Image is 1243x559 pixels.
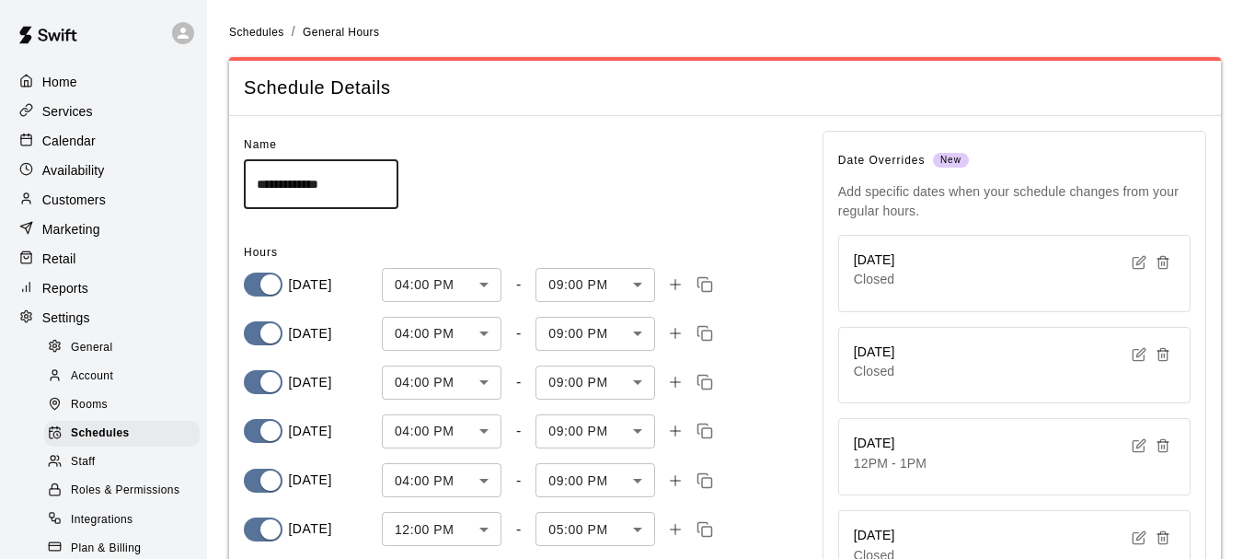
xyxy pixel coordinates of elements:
a: Calendar [15,127,192,155]
span: General [71,339,113,357]
span: Staff [71,453,95,472]
button: Add time slot [662,468,688,494]
div: - [516,423,521,439]
span: Date Overrides [838,146,1191,176]
p: Retail [42,250,76,268]
div: 09:00 PM [535,317,655,351]
a: Availability [15,157,192,184]
button: Copy time [692,517,718,542]
h6: [DATE] [854,434,926,454]
p: Customers [42,191,106,209]
p: Marketing [42,220,100,239]
span: New [933,148,969,173]
div: Staff [44,449,200,475]
span: Schedule Details [244,76,1206,100]
span: Plan & Billing [71,540,141,558]
div: Rooms [44,392,200,418]
p: [DATE] [288,422,331,441]
a: Reports [15,274,192,302]
span: Schedules [229,26,284,39]
a: Retail [15,245,192,273]
span: Name [244,138,277,151]
p: Services [42,102,93,121]
div: 09:00 PM [535,463,655,497]
button: Copy time [692,468,718,494]
a: Rooms [44,391,207,420]
p: 12PM - 1PM [854,454,926,472]
a: Integrations [44,506,207,534]
p: Closed [854,362,895,380]
button: Add time slot [662,517,688,542]
span: Schedules [71,425,130,443]
a: Staff [44,448,207,477]
span: Rooms [71,396,108,414]
button: Add time slot [662,418,688,444]
a: Settings [15,304,192,332]
div: 09:00 PM [535,366,655,400]
div: Integrations [44,507,200,533]
a: Account [44,362,207,390]
div: 04:00 PM [382,268,501,302]
div: 04:00 PM [382,317,501,351]
a: Customers [15,186,192,214]
div: 05:00 PM [535,512,655,546]
button: Copy time [692,272,718,297]
div: Roles & Permissions [44,478,200,504]
button: Add time slot [662,320,688,346]
a: General [44,333,207,362]
button: Add time slot [662,272,688,297]
a: Schedules [229,24,284,39]
div: 09:00 PM [535,414,655,448]
p: Availability [42,161,105,180]
div: - [516,276,521,293]
a: Home [15,68,192,96]
p: [DATE] [288,373,331,392]
p: Add specific dates when your schedule changes from your regular hours. [838,182,1191,219]
h6: [DATE] [854,343,895,363]
button: Add time slot [662,369,688,395]
li: / [292,22,295,41]
div: - [516,325,521,342]
p: [DATE] [288,471,331,490]
div: 04:00 PM [382,414,501,448]
p: Home [42,73,77,91]
button: Copy time [692,418,718,444]
div: Schedules [44,421,200,447]
span: Account [71,367,113,386]
p: Calendar [42,132,96,150]
p: Reports [42,279,88,297]
div: Account [44,364,200,390]
div: 09:00 PM [535,268,655,302]
p: [DATE] [288,519,331,539]
div: 04:00 PM [382,366,501,400]
div: 12:00 PM [382,512,501,546]
nav: breadcrumb [229,22,1221,42]
div: General [44,335,200,361]
span: Roles & Permissions [71,482,179,500]
p: Settings [42,309,90,327]
p: Closed [854,270,895,288]
span: General Hours [303,26,379,39]
a: Marketing [15,215,192,243]
div: - [516,521,521,538]
button: Copy time [692,369,718,395]
div: - [516,472,521,489]
a: Schedules [44,420,207,448]
span: Hours [244,246,278,259]
button: Copy time [692,320,718,346]
div: - [516,374,521,390]
div: 04:00 PM [382,463,501,497]
h6: [DATE] [854,250,895,271]
span: Integrations [71,511,133,530]
h6: [DATE] [854,526,895,546]
a: Services [15,98,192,125]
